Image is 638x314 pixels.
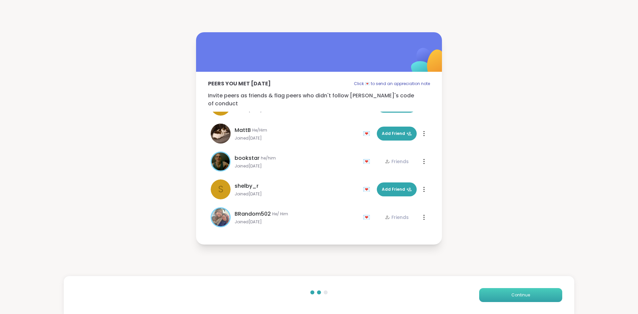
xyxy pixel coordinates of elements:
span: shelby_r [235,182,259,190]
span: Joined [DATE] [235,136,359,141]
img: ShareWell Logomark [395,31,462,97]
button: Add Friend [377,182,417,196]
span: He/Him [252,128,267,133]
div: 💌 [363,128,373,139]
span: s [218,182,224,196]
img: BRandom502 [212,208,230,226]
span: MattB [235,126,251,134]
span: he/him [261,156,276,161]
span: Add Friend [382,131,412,137]
img: bookstar [212,153,230,170]
p: Peers you met [DATE] [208,80,271,88]
span: He/ Him [272,211,288,217]
button: Add Friend [377,127,417,141]
span: Continue [511,292,530,298]
p: Click 💌 to send an appreciation note [354,80,430,88]
span: Add Friend [382,186,412,192]
button: Continue [479,288,562,302]
p: Invite peers as friends & flag peers who didn't follow [PERSON_NAME]'s code of conduct [208,92,430,108]
div: Friends [385,158,409,165]
div: Friends [385,214,409,221]
span: Joined [DATE] [235,191,359,197]
span: bookstar [235,154,260,162]
span: Joined [DATE] [235,219,359,225]
div: 💌 [363,156,373,167]
span: BRandom502 [235,210,271,218]
div: 💌 [363,184,373,195]
img: MattB [211,124,231,144]
span: Joined [DATE] [235,163,359,169]
div: 💌 [363,212,373,223]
